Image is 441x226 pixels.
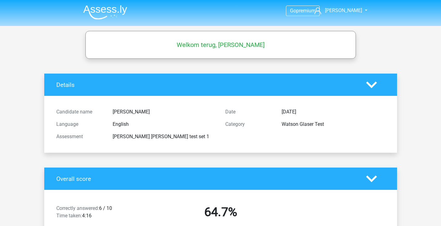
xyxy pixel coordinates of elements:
div: Category [221,121,277,128]
h4: Details [56,81,357,88]
h4: Overall score [56,175,357,182]
span: Go [290,8,296,14]
a: Gopremium [286,6,319,15]
h5: Welkom terug, [PERSON_NAME] [89,41,353,49]
h2: 64.7% [141,205,300,220]
span: Correctly answered: [56,205,99,211]
div: Date [221,108,277,116]
img: Assessly [83,5,127,19]
div: Assessment [52,133,108,140]
div: [DATE] [277,108,390,116]
div: [PERSON_NAME] [108,108,221,116]
div: Language [52,121,108,128]
div: English [108,121,221,128]
a: [PERSON_NAME] [312,7,363,14]
span: [PERSON_NAME] [325,7,362,13]
div: 6 / 10 4:16 [52,205,136,222]
div: [PERSON_NAME] [PERSON_NAME] test set 1 [108,133,221,140]
div: Candidate name [52,108,108,116]
div: Watson Glaser Test [277,121,390,128]
span: premium [296,8,316,14]
span: Time taken: [56,213,82,219]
